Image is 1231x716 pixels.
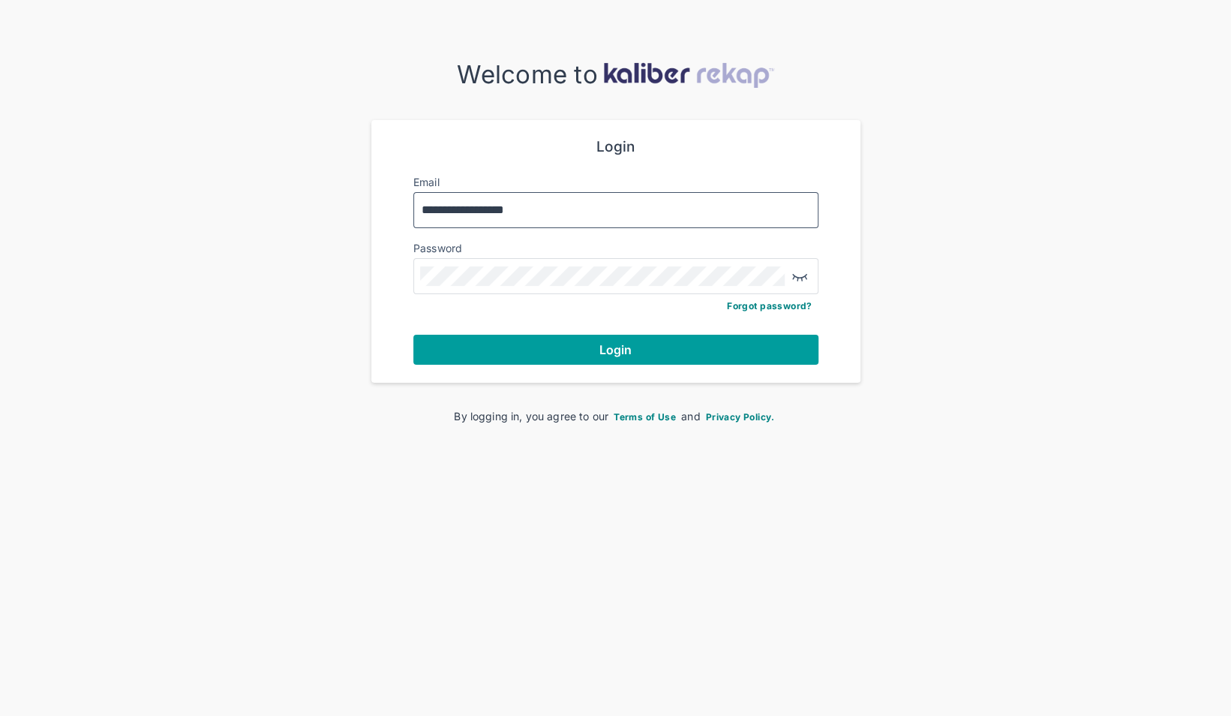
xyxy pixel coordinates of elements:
[413,242,463,254] label: Password
[395,408,836,424] div: By logging in, you agree to our and
[611,410,678,423] a: Terms of Use
[599,342,632,357] span: Login
[704,410,777,423] a: Privacy Policy.
[413,176,440,188] label: Email
[706,411,775,423] span: Privacy Policy.
[413,138,818,156] div: Login
[791,267,809,285] img: eye-closed.fa43b6e4.svg
[603,62,774,88] img: kaliber-logo
[614,411,676,423] span: Terms of Use
[727,300,812,311] a: Forgot password?
[413,335,818,365] button: Login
